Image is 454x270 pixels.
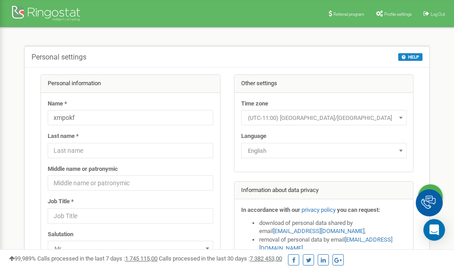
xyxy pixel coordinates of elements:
[9,255,36,262] span: 99,989%
[259,236,407,252] li: removal of personal data by email ,
[301,206,336,213] a: privacy policy
[241,110,407,125] span: (UTC-11:00) Pacific/Midway
[384,12,412,17] span: Profile settings
[234,75,414,93] div: Other settings
[259,219,407,236] li: download of personal data shared by email ,
[250,255,282,262] u: 7 382 453,00
[48,132,79,141] label: Last name *
[241,206,300,213] strong: In accordance with our
[241,143,407,158] span: English
[48,110,213,125] input: Name
[51,243,210,255] span: Mr.
[125,255,157,262] u: 1 745 115,00
[431,12,445,17] span: Log Out
[37,255,157,262] span: Calls processed in the last 7 days :
[48,143,213,158] input: Last name
[337,206,380,213] strong: you can request:
[48,165,118,174] label: Middle name or patronymic
[48,241,213,256] span: Mr.
[273,228,364,234] a: [EMAIL_ADDRESS][DOMAIN_NAME]
[31,53,86,61] h5: Personal settings
[159,255,282,262] span: Calls processed in the last 30 days :
[48,230,73,239] label: Salutation
[244,145,404,157] span: English
[48,100,67,108] label: Name *
[41,75,220,93] div: Personal information
[423,219,445,241] div: Open Intercom Messenger
[398,53,423,61] button: HELP
[48,197,74,206] label: Job Title *
[333,12,364,17] span: Referral program
[234,182,414,200] div: Information about data privacy
[48,208,213,224] input: Job Title
[241,132,266,141] label: Language
[241,100,268,108] label: Time zone
[48,175,213,191] input: Middle name or patronymic
[244,112,404,124] span: (UTC-11:00) Pacific/Midway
